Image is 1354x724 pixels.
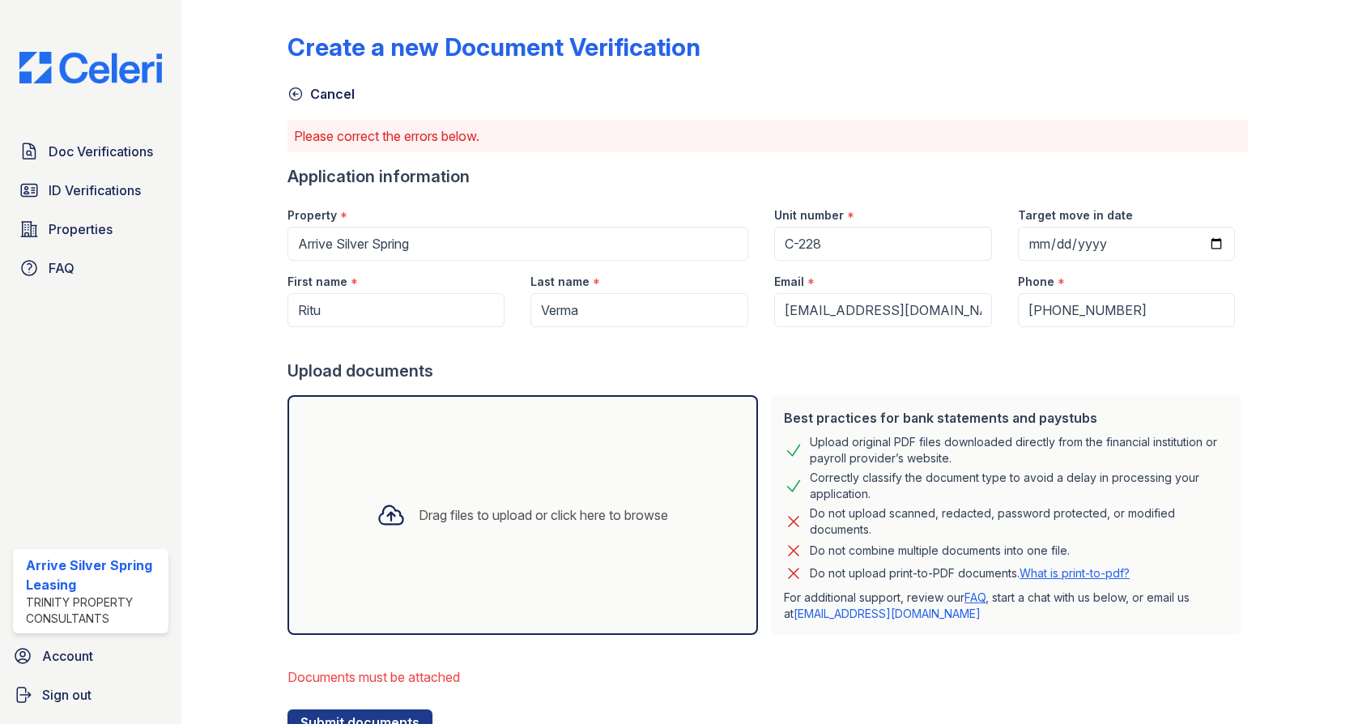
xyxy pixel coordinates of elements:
[13,213,168,245] a: Properties
[49,219,113,239] span: Properties
[42,646,93,666] span: Account
[784,408,1228,428] div: Best practices for bank statements and paystubs
[810,470,1228,502] div: Correctly classify the document type to avoid a delay in processing your application.
[1018,274,1054,290] label: Phone
[287,165,1248,188] div: Application information
[13,135,168,168] a: Doc Verifications
[774,207,844,224] label: Unit number
[810,505,1228,538] div: Do not upload scanned, redacted, password protected, or modified documents.
[1018,207,1133,224] label: Target move in date
[794,607,981,620] a: [EMAIL_ADDRESS][DOMAIN_NAME]
[419,505,668,525] div: Drag files to upload or click here to browse
[49,258,75,278] span: FAQ
[964,590,986,604] a: FAQ
[774,274,804,290] label: Email
[6,52,175,83] img: CE_Logo_Blue-a8612792a0a2168367f1c8372b55b34899dd931a85d93a1a3d3e32e68fde9ad4.png
[784,590,1228,622] p: For additional support, review our , start a chat with us below, or email us at
[287,661,1248,693] li: Documents must be attached
[810,434,1228,466] div: Upload original PDF files downloaded directly from the financial institution or payroll provider’...
[287,207,337,224] label: Property
[6,640,175,672] a: Account
[26,594,162,627] div: Trinity Property Consultants
[287,360,1248,382] div: Upload documents
[287,84,355,104] a: Cancel
[13,252,168,284] a: FAQ
[530,274,590,290] label: Last name
[49,142,153,161] span: Doc Verifications
[810,541,1070,560] div: Do not combine multiple documents into one file.
[287,274,347,290] label: First name
[6,679,175,711] a: Sign out
[810,565,1130,581] p: Do not upload print-to-PDF documents.
[294,126,1241,146] p: Please correct the errors below.
[49,181,141,200] span: ID Verifications
[13,174,168,207] a: ID Verifications
[1020,566,1130,580] a: What is print-to-pdf?
[42,685,92,705] span: Sign out
[287,32,700,62] div: Create a new Document Verification
[26,556,162,594] div: Arrive Silver Spring Leasing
